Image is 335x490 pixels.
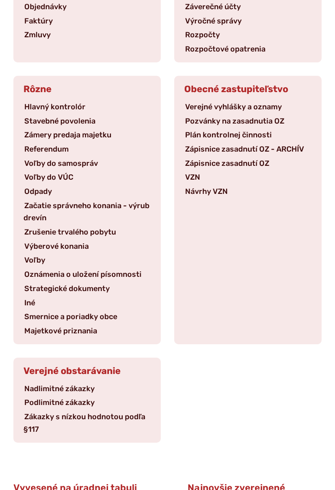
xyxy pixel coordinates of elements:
[184,130,273,139] a: Plán kontrolnej činnosti
[184,173,201,182] a: VZN
[184,16,242,26] a: Výročné správy
[23,116,96,126] a: Stavebné povolenia
[23,298,36,307] a: Iné
[13,76,161,101] h3: Rôzne
[23,173,74,182] a: Voľby do VÚC
[23,201,149,223] a: Začatie správneho konania - výrub drevín
[23,159,99,168] a: Voľby do samospráv
[174,76,322,101] h3: Obecné zastupiteľstvo
[184,102,283,111] a: Verejné vyhlášky a oznamy
[184,30,221,39] a: Rozpočty
[23,412,145,434] a: Zákazky s nízkou hodnotou podľa §117
[23,242,90,251] a: Výberové konania
[184,116,285,126] a: Pozvánky na zasadnutia OZ
[23,16,54,26] a: Faktúry
[23,30,52,39] a: Zmluvy
[23,384,95,393] a: Nadlimitné zákazky
[23,144,70,154] a: Referendum
[23,227,117,237] a: Zrušenie trvalého pobytu
[23,398,95,407] a: Podlimitné zákazky
[23,284,111,293] a: Strategické dokumenty
[184,159,270,168] a: Zápisnice zasadnutí OZ
[23,270,142,279] a: Oznámenia o uložení písomnosti
[184,2,242,11] a: Záverečné účty
[23,255,46,265] a: Voľby
[13,358,161,383] h3: Verejné obstarávanie
[184,44,266,54] a: Rozpočtové opatrenia
[23,2,67,11] a: Objednávky
[23,130,112,139] a: Zámery predaja majetku
[184,144,305,154] a: Zápisnice zasadnutí OZ - ARCHÍV
[184,187,229,196] a: Návrhy VZN
[23,102,86,111] a: Hlavný kontrolór
[23,187,53,196] a: Odpady
[23,312,118,321] a: Smernice a poriadky obce
[23,326,98,335] a: Majetkové priznania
